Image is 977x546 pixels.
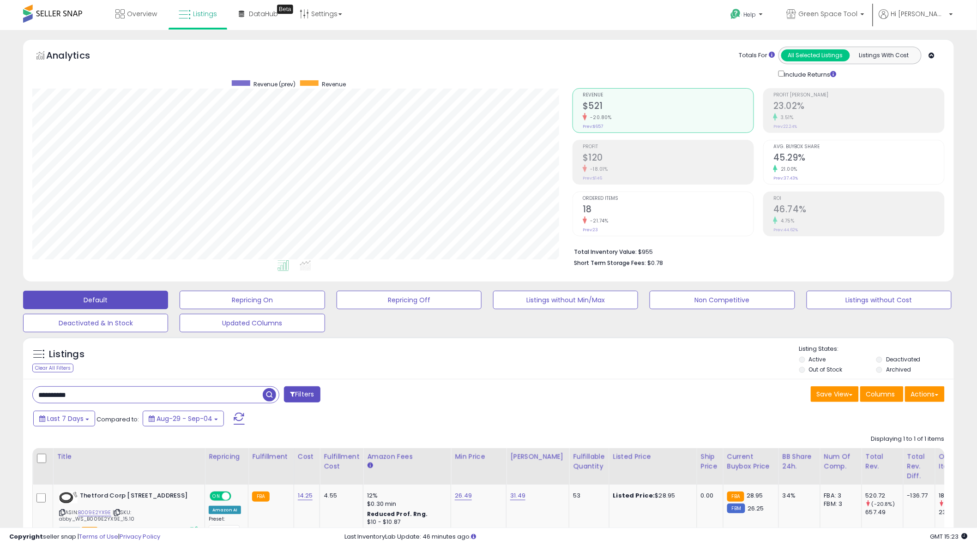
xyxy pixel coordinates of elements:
[799,345,954,354] p: Listing States:
[773,175,798,181] small: Prev: 37.43%
[939,508,977,516] div: 23
[778,114,794,121] small: 3.51%
[249,9,278,18] span: DataHub
[783,452,816,471] div: BB Share 24h.
[79,532,118,541] a: Terms of Use
[860,386,904,402] button: Columns
[773,152,944,165] h2: 45.29%
[367,500,444,508] div: $0.30 min
[583,227,598,233] small: Prev: 23
[930,532,968,541] span: 2025-09-12 15:23 GMT
[209,452,244,462] div: Repricing
[701,452,719,471] div: Ship Price
[284,386,320,402] button: Filters
[23,314,168,332] button: Deactivated & In Stock
[907,452,931,481] div: Total Rev. Diff.
[613,491,655,500] b: Listed Price:
[180,291,325,309] button: Repricing On
[773,101,944,113] h2: 23.02%
[298,491,313,500] a: 14.25
[613,492,690,500] div: $28.95
[939,452,973,471] div: Ordered Items
[778,217,795,224] small: 4.75%
[772,69,848,79] div: Include Returns
[701,492,716,500] div: 0.00
[59,527,80,535] span: All listings currently available for purchase on Amazon
[32,364,73,372] div: Clear All Filters
[809,366,843,373] label: Out of Stock
[211,492,222,500] span: ON
[647,258,663,267] span: $0.78
[57,452,201,462] div: Title
[811,386,859,402] button: Save View
[367,492,444,500] div: 12%
[574,248,637,256] b: Total Inventory Value:
[778,166,797,173] small: 21.00%
[345,533,968,541] div: Last InventoryLab Update: 46 minutes ago.
[574,259,646,267] b: Short Term Storage Fees:
[324,492,356,500] div: 4.55
[730,8,742,20] i: Get Help
[493,291,638,309] button: Listings without Min/Max
[209,516,241,537] div: Preset:
[367,510,428,518] b: Reduced Prof. Rng.
[573,492,602,500] div: 53
[59,492,78,504] img: 41DGh8DBOPL._SL40_.jpg
[583,124,603,129] small: Prev: $657
[850,49,918,61] button: Listings With Cost
[939,492,977,500] div: 18
[613,452,693,462] div: Listed Price
[773,124,797,129] small: Prev: 22.24%
[80,492,192,503] b: Thetford Corp [STREET_ADDRESS]
[510,452,565,462] div: [PERSON_NAME]
[809,355,826,363] label: Active
[723,1,772,30] a: Help
[886,355,921,363] label: Deactivated
[583,152,754,165] h2: $120
[872,500,895,508] small: (-20.8%)
[807,291,952,309] button: Listings without Cost
[573,452,605,471] div: Fulfillable Quantity
[727,492,744,502] small: FBA
[33,411,95,426] button: Last 7 Days
[905,386,945,402] button: Actions
[773,196,944,201] span: ROI
[781,49,850,61] button: All Selected Listings
[739,51,775,60] div: Totals For
[96,415,139,424] span: Compared to:
[727,504,745,513] small: FBM
[824,500,855,508] div: FBM: 3
[879,9,953,30] a: Hi [PERSON_NAME]
[583,175,602,181] small: Prev: $146
[583,93,754,98] span: Revenue
[23,291,168,309] button: Default
[783,492,813,500] div: 34%
[773,93,944,98] span: Profit [PERSON_NAME]
[277,5,293,14] div: Tooltip anchor
[866,390,895,399] span: Columns
[180,314,325,332] button: Updated COlumns
[367,518,444,526] div: $10 - $10.87
[455,452,502,462] div: Min Price
[9,533,160,541] div: seller snap | |
[337,291,482,309] button: Repricing Off
[650,291,795,309] button: Non Competitive
[799,9,858,18] span: Green Space Tool
[143,411,224,426] button: Aug-29 - Sep-04
[587,217,609,224] small: -21.74%
[49,348,84,361] h5: Listings
[587,166,608,173] small: -18.01%
[891,9,947,18] span: Hi [PERSON_NAME]
[47,414,84,423] span: Last 7 Days
[209,506,241,514] div: Amazon AI
[78,509,111,516] a: B009E2YX9E
[866,508,903,516] div: 657.49
[866,452,899,471] div: Total Rev.
[367,462,373,470] small: Amazon Fees.
[59,492,198,534] div: ASIN:
[886,366,911,373] label: Archived
[510,491,525,500] a: 31.49
[367,452,447,462] div: Amazon Fees
[583,101,754,113] h2: $521
[773,144,944,150] span: Avg. Buybox Share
